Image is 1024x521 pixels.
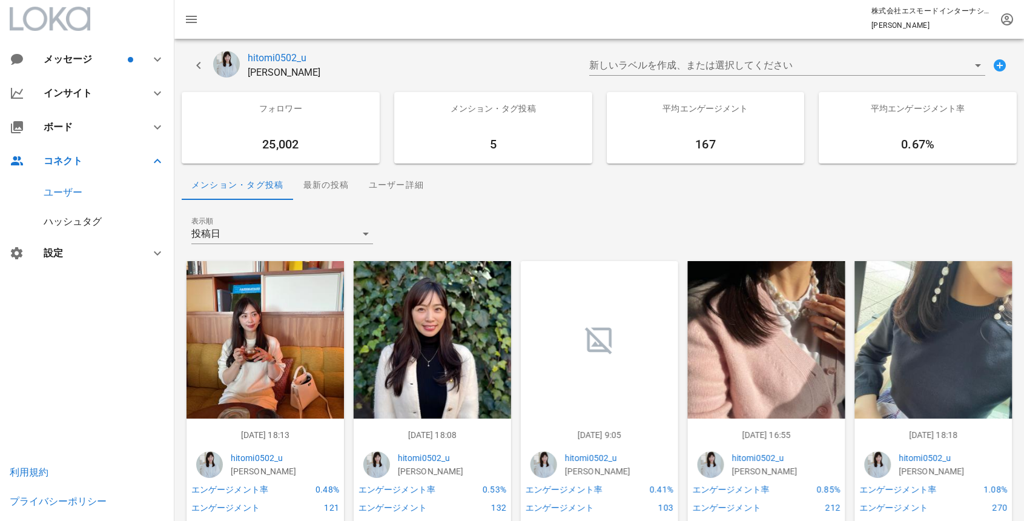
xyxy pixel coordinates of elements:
div: 103 [625,499,676,517]
div: 投稿日 [191,228,220,239]
div: 設定 [44,247,136,259]
img: hitomi0502_u [213,51,240,78]
div: エンゲージメント [690,499,791,517]
div: インサイト [44,87,136,99]
div: 167 [607,125,805,164]
a: hitomi0502_u [398,451,501,465]
div: 平均エンゲージメント [607,92,805,125]
p: [DATE] 9:05 [530,428,669,442]
img: 1450490481476510_18511464598001100_2129882500958527046_n.jpg [187,261,344,419]
div: 212 [791,499,842,517]
a: ハッシュタグ [44,216,102,227]
div: エンゲージメント率 [690,480,791,499]
a: hitomi0502_u [899,451,1002,465]
div: 平均エンゲージメント率 [819,92,1017,125]
div: エンゲージメント率 [356,480,458,499]
p: 上野仁美 [248,65,320,80]
p: 上野仁美 [231,465,334,478]
p: 株式会社エスモードインターナショナル [871,5,993,17]
a: プライバシーポリシー [10,496,107,507]
p: [DATE] 18:08 [363,428,501,442]
div: ボード [44,121,136,133]
div: 121 [291,499,342,517]
div: 132 [458,499,509,517]
div: 0.41% [625,480,676,499]
div: エンゲージメント [523,499,625,517]
img: 166351653_1079135932494731_8388086133591215260_n.jpg [854,261,1012,419]
img: 272145905_238121711842510_1726251684772149964_n.jpg [687,261,845,419]
div: 270 [959,499,1009,517]
div: 5 [394,125,592,164]
img: hitomi0502_u [196,451,223,478]
div: 1.08% [959,480,1009,499]
div: コネクト [44,155,136,167]
div: メンション・タグ投稿 [182,171,294,200]
div: 表示順投稿日 [191,224,373,244]
p: [DATE] 16:55 [697,428,835,442]
img: hitomi0502_u [864,451,891,478]
div: エンゲージメント [189,499,291,517]
a: 利用規約 [10,466,48,478]
img: hitomi0502_u [363,451,390,478]
p: 上野仁美 [565,465,669,478]
a: hitomi0502_u [231,451,334,465]
img: 1434062469826120_557399250516170_387452000078405893_n.jpg [354,261,511,419]
a: hitomi0502_u [248,51,320,65]
div: 最新の投稿 [294,171,359,200]
div: 0.67% [819,125,1017,164]
div: エンゲージメント率 [189,480,291,499]
div: エンゲージメント [356,499,458,517]
div: メッセージ [44,53,125,65]
div: 0.85% [791,480,842,499]
img: hitomi0502_u [530,451,557,478]
div: 0.53% [458,480,509,499]
p: [DATE] 18:18 [864,428,1002,442]
div: フォロワー [182,92,380,125]
p: 上野仁美 [398,465,501,478]
p: 上野仁美 [899,465,1002,478]
div: 25,002 [182,125,380,164]
a: ユーザー [44,187,82,198]
div: エンゲージメント率 [523,480,625,499]
p: [PERSON_NAME] [871,19,993,32]
div: メンション・タグ投稿 [394,92,592,125]
div: エンゲージメント [857,499,959,517]
img: hitomi0502_u [697,451,724,478]
span: バッジ [128,57,133,62]
p: [DATE] 18:13 [196,428,334,442]
div: ユーザー詳細 [359,171,434,200]
a: hitomi0502_u [732,451,835,465]
div: 0.48% [291,480,342,499]
p: 上野仁美 [732,465,835,478]
a: hitomi0502_u [565,451,669,465]
div: エンゲージメント率 [857,480,959,499]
